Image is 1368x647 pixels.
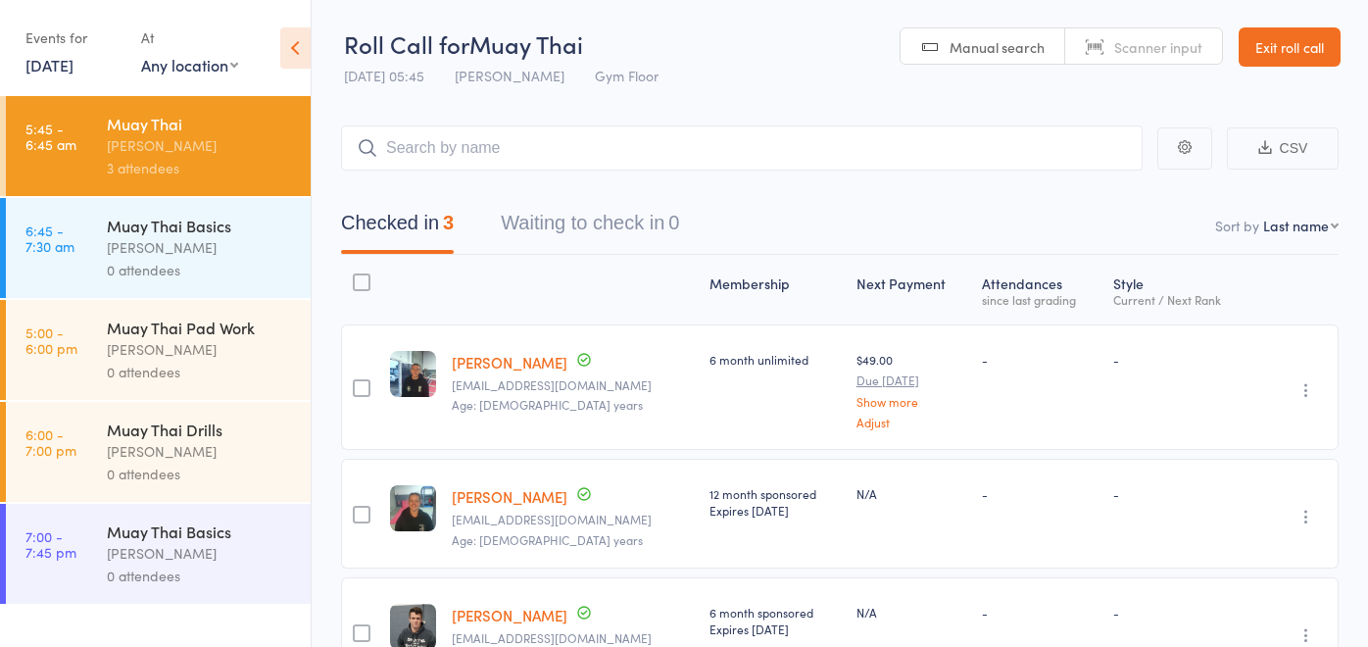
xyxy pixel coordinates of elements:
[107,157,294,179] div: 3 attendees
[107,338,294,361] div: [PERSON_NAME]
[452,396,643,413] span: Age: [DEMOGRAPHIC_DATA] years
[1227,127,1339,170] button: CSV
[702,264,849,316] div: Membership
[107,542,294,565] div: [PERSON_NAME]
[107,236,294,259] div: [PERSON_NAME]
[107,317,294,338] div: Muay Thai Pad Work
[452,631,694,645] small: ijneb97@hotmail.com
[1113,293,1246,306] div: Current / Next Rank
[982,604,1098,621] div: -
[107,215,294,236] div: Muay Thai Basics
[344,27,469,60] span: Roll Call for
[709,604,841,637] div: 6 month sponsored
[6,96,311,196] a: 5:45 -6:45 amMuay Thai[PERSON_NAME]3 attendees
[1105,264,1253,316] div: Style
[107,463,294,485] div: 0 attendees
[709,621,841,637] div: Expires [DATE]
[25,528,76,560] time: 7:00 - 7:45 pm
[950,37,1045,57] span: Manual search
[107,440,294,463] div: [PERSON_NAME]
[982,351,1098,368] div: -
[107,134,294,157] div: [PERSON_NAME]
[107,361,294,383] div: 0 attendees
[452,605,567,625] a: [PERSON_NAME]
[856,373,966,387] small: Due [DATE]
[6,300,311,400] a: 5:00 -6:00 pmMuay Thai Pad Work[PERSON_NAME]0 attendees
[452,513,694,526] small: madisonknight91@yahoo.com.au
[1239,27,1341,67] a: Exit roll call
[709,351,841,368] div: 6 month unlimited
[469,27,583,60] span: Muay Thai
[856,395,966,408] a: Show more
[141,54,238,75] div: Any location
[1215,216,1259,235] label: Sort by
[856,416,966,428] a: Adjust
[452,486,567,507] a: [PERSON_NAME]
[390,351,436,397] img: image1719816894.png
[1113,604,1246,621] div: -
[25,22,122,54] div: Events for
[1114,37,1202,57] span: Scanner input
[501,202,679,254] button: Waiting to check in0
[6,504,311,604] a: 7:00 -7:45 pmMuay Thai Basics[PERSON_NAME]0 attendees
[856,351,966,428] div: $49.00
[452,378,694,392] small: liamhanna336@gmail.com
[6,198,311,298] a: 6:45 -7:30 amMuay Thai Basics[PERSON_NAME]0 attendees
[25,54,73,75] a: [DATE]
[1113,351,1246,368] div: -
[668,212,679,233] div: 0
[25,324,77,356] time: 5:00 - 6:00 pm
[452,531,643,548] span: Age: [DEMOGRAPHIC_DATA] years
[443,212,454,233] div: 3
[390,485,436,531] img: image1718048878.png
[849,264,974,316] div: Next Payment
[982,293,1098,306] div: since last grading
[25,223,74,254] time: 6:45 - 7:30 am
[341,125,1143,171] input: Search by name
[25,426,76,458] time: 6:00 - 7:00 pm
[344,66,424,85] span: [DATE] 05:45
[974,264,1105,316] div: Atten­dances
[452,352,567,373] a: [PERSON_NAME]
[982,485,1098,502] div: -
[6,402,311,502] a: 6:00 -7:00 pmMuay Thai Drills[PERSON_NAME]0 attendees
[856,485,966,502] div: N/A
[107,419,294,440] div: Muay Thai Drills
[455,66,564,85] span: [PERSON_NAME]
[595,66,659,85] span: Gym Floor
[709,485,841,519] div: 12 month sponsored
[107,565,294,587] div: 0 attendees
[107,521,294,542] div: Muay Thai Basics
[107,259,294,281] div: 0 attendees
[341,202,454,254] button: Checked in3
[141,22,238,54] div: At
[25,121,76,152] time: 5:45 - 6:45 am
[1113,485,1246,502] div: -
[856,604,966,621] div: N/A
[709,502,841,519] div: Expires [DATE]
[107,113,294,134] div: Muay Thai
[1263,216,1329,235] div: Last name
